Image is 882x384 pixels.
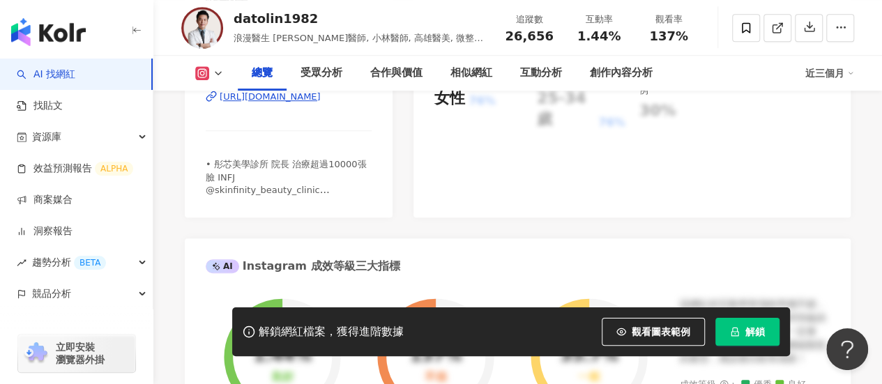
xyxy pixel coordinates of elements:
[56,341,105,366] span: 立即安裝 瀏覽器外掛
[505,29,553,43] span: 26,656
[642,13,695,26] div: 觀看率
[730,327,740,337] span: lock
[370,65,423,82] div: 合作與價值
[301,65,342,82] div: 受眾分析
[271,371,294,384] div: 良好
[590,65,653,82] div: 創作內容分析
[74,256,106,270] div: BETA
[520,65,562,82] div: 互動分析
[17,99,63,113] a: 找貼文
[450,65,492,82] div: 相似網紅
[745,326,765,337] span: 解鎖
[503,13,556,26] div: 追蹤數
[578,371,600,384] div: 一般
[17,258,26,268] span: rise
[17,68,75,82] a: searchAI 找網紅
[252,65,273,82] div: 總覽
[17,193,73,207] a: 商案媒合
[206,159,366,233] span: • 彤芯美學診所 院長 治療超過10000張臉 INFJ @skinfinity_beauty_clinic • 最懂女人+最有美感的醫美醫師 • 1個泰太+2個女鵝的女子宿舍舍監 • 妳的面相...
[805,62,854,84] div: 近三個月
[259,325,404,339] div: 解鎖網紅檔案，獲得進階數據
[32,278,71,309] span: 競品分析
[234,33,486,57] span: 浪漫醫生 [PERSON_NAME]醫師, 小林醫師, 高雄醫美, 微整型, 皮秒雷射, 鳳凰電波, 埋線
[234,10,487,27] div: datolin1982
[649,29,688,43] span: 137%
[220,91,321,103] div: [URL][DOMAIN_NAME]
[22,342,50,364] img: chrome extension
[32,121,61,153] span: 資源庫
[572,13,625,26] div: 互動率
[17,162,133,176] a: 效益預測報告ALPHA
[206,259,239,273] div: AI
[32,247,106,278] span: 趨勢分析
[577,29,621,43] span: 1.44%
[181,7,223,49] img: KOL Avatar
[680,298,830,366] div: 該網紅的互動率和漲粉率都不錯，唯獨觀看率比較普通，為同等級的網紅的中低等級，效果不一定會好，但仍然建議可以發包開箱類型的案型，應該會比較有成效！
[434,88,465,109] div: 女性
[11,18,86,46] img: logo
[602,318,705,346] button: 觀看圖表範例
[425,371,447,384] div: 不佳
[632,326,690,337] span: 觀看圖表範例
[715,318,780,346] button: 解鎖
[206,259,400,274] div: Instagram 成效等級三大指標
[206,91,372,103] a: [URL][DOMAIN_NAME]
[18,335,135,372] a: chrome extension立即安裝 瀏覽器外掛
[17,224,73,238] a: 洞察報告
